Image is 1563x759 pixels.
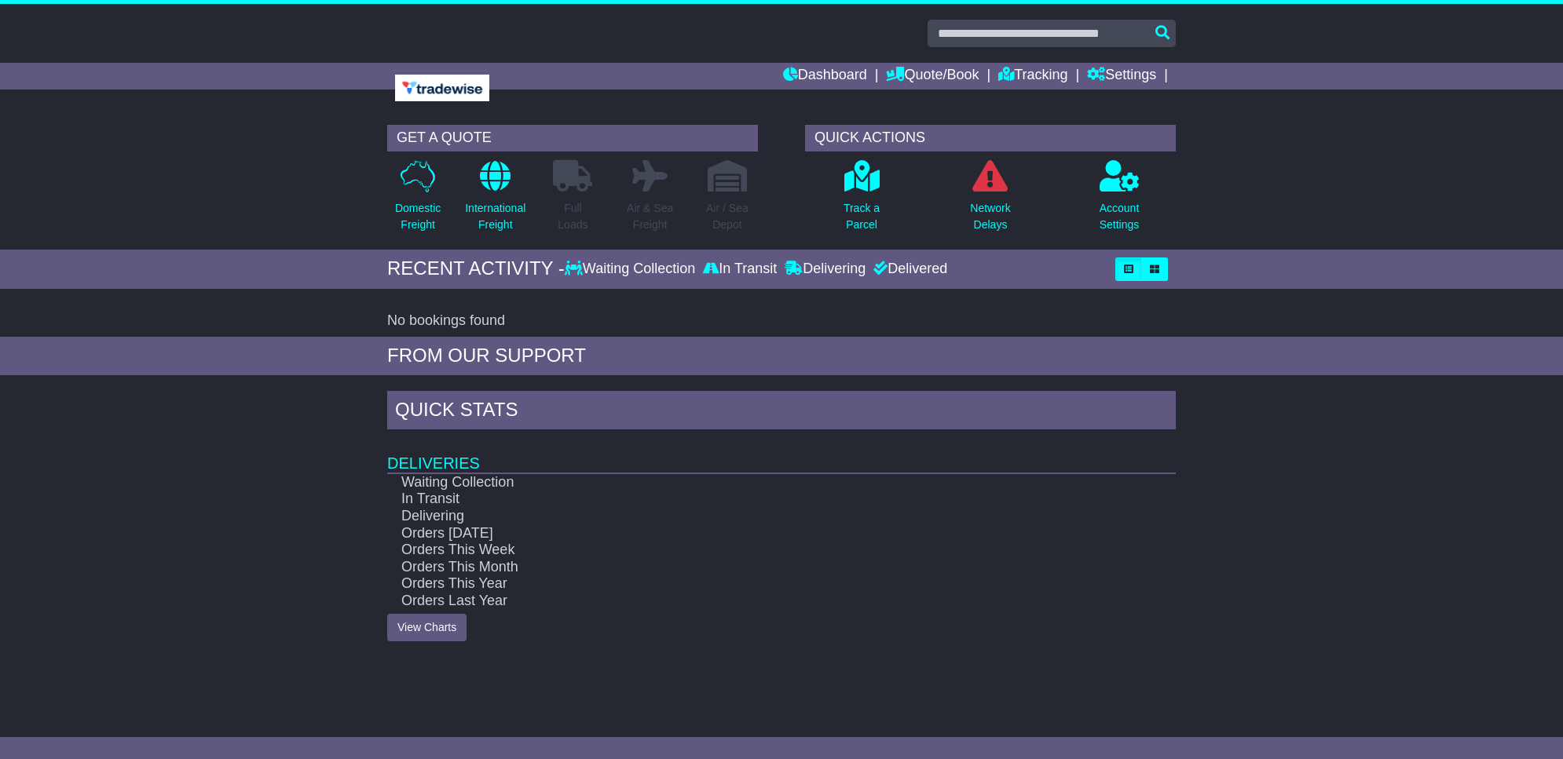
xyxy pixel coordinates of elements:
div: Delivering [781,261,869,278]
a: InternationalFreight [464,159,526,242]
td: Orders Last Year [387,593,1099,610]
div: In Transit [699,261,781,278]
p: International Freight [465,200,525,233]
td: Deliveries [387,433,1176,473]
p: Network Delays [970,200,1010,233]
td: Orders [DATE] [387,525,1099,542]
a: View Charts [387,614,467,641]
a: NetworkDelays [969,159,1011,242]
td: Waiting Collection [387,473,1099,491]
div: GET A QUOTE [387,125,758,151]
td: In Transit [387,491,1099,508]
p: Account Settings [1100,200,1140,233]
div: Quick Stats [387,391,1176,433]
p: Air / Sea Depot [706,200,749,233]
div: No bookings found [387,312,1176,330]
a: Settings [1087,63,1156,89]
td: Delivering [387,508,1099,525]
div: QUICK ACTIONS [805,125,1176,151]
p: Air & Sea Freight [627,200,673,233]
td: Orders This Month [387,559,1099,576]
div: Delivered [869,261,947,278]
td: Orders This Week [387,542,1099,559]
p: Domestic Freight [395,200,441,233]
a: Tracking [998,63,1067,89]
td: Orders This Year [387,575,1099,593]
a: Track aParcel [843,159,880,242]
a: DomesticFreight [394,159,441,242]
div: FROM OUR SUPPORT [387,345,1176,367]
p: Full Loads [553,200,592,233]
div: Waiting Collection [565,261,699,278]
a: AccountSettings [1099,159,1140,242]
p: Track a Parcel [844,200,880,233]
div: RECENT ACTIVITY - [387,257,565,280]
a: Quote/Book [886,63,979,89]
a: Dashboard [783,63,867,89]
